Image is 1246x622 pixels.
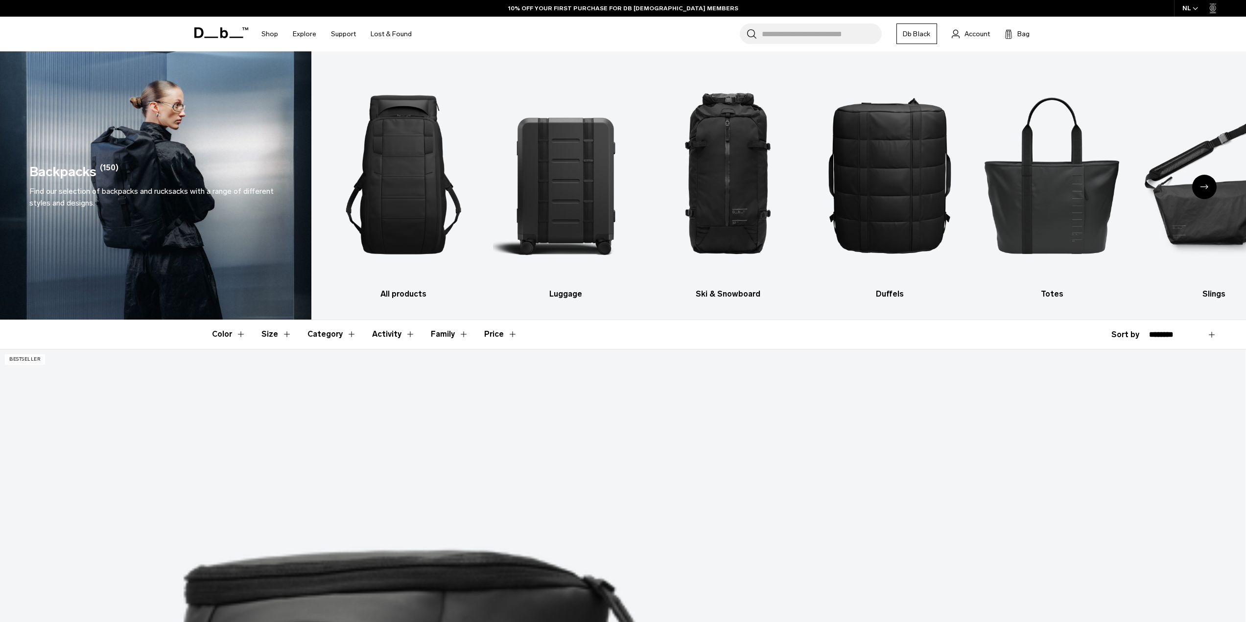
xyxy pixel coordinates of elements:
a: Support [331,17,356,51]
span: Find our selection of backpacks and rucksacks with a range of different styles and designs. [29,186,274,207]
p: Bestseller [5,354,45,365]
a: Explore [293,17,316,51]
button: Toggle Filter [261,320,292,348]
h3: All products [331,288,476,300]
a: Shop [261,17,278,51]
a: Db All products [331,66,476,300]
a: Db Totes [980,66,1125,300]
div: Next slide [1192,175,1217,199]
img: Db [331,66,476,283]
nav: Main Navigation [254,17,419,51]
h3: Ski & Snowboard [656,288,800,300]
a: Db Duffels [818,66,963,300]
li: 4 / 10 [818,66,963,300]
h1: Backpacks [29,162,96,182]
button: Toggle Filter [307,320,356,348]
button: Toggle Filter [212,320,246,348]
h3: Luggage [493,288,638,300]
button: Toggle Filter [431,320,469,348]
span: Bag [1017,29,1030,39]
button: Bag [1005,28,1030,40]
h3: Duffels [818,288,963,300]
a: Account [952,28,990,40]
a: Db Black [896,23,937,44]
a: Db Ski & Snowboard [656,66,800,300]
li: 2 / 10 [493,66,638,300]
button: Toggle Filter [372,320,415,348]
img: Db [493,66,638,283]
a: Lost & Found [371,17,412,51]
span: (150) [100,162,118,182]
li: 5 / 10 [980,66,1125,300]
a: 10% OFF YOUR FIRST PURCHASE FOR DB [DEMOGRAPHIC_DATA] MEMBERS [508,4,738,13]
h3: Totes [980,288,1125,300]
li: 1 / 10 [331,66,476,300]
img: Db [818,66,963,283]
li: 3 / 10 [656,66,800,300]
span: Account [964,29,990,39]
img: Db [656,66,800,283]
a: Db Luggage [493,66,638,300]
button: Toggle Price [484,320,517,348]
img: Db [980,66,1125,283]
